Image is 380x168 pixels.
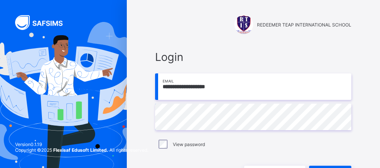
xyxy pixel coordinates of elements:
label: View password [173,142,205,147]
span: Login [155,50,351,64]
span: Version 0.1.19 [15,142,148,147]
strong: Flexisaf Edusoft Limited. [53,147,108,153]
img: SAFSIMS Logo [15,15,72,30]
span: Copyright © 2025 All rights reserved. [15,147,148,153]
span: REDEEMER TEAP INTERNATIONAL SCHOOL [257,22,351,28]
